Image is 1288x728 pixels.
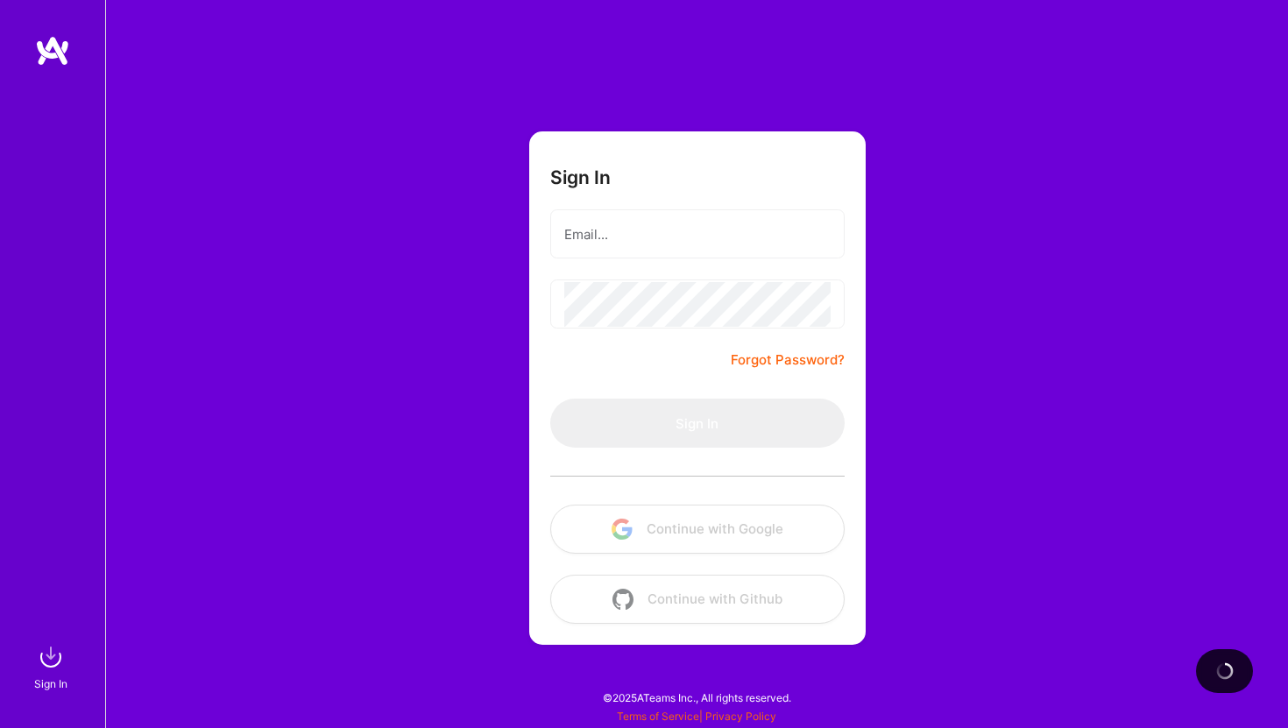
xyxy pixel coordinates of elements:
[731,350,845,371] a: Forgot Password?
[550,166,611,188] h3: Sign In
[33,640,68,675] img: sign in
[34,675,67,693] div: Sign In
[564,212,831,257] input: Email...
[1214,661,1235,682] img: loading
[617,710,776,723] span: |
[35,35,70,67] img: logo
[617,710,699,723] a: Terms of Service
[37,640,68,693] a: sign inSign In
[550,575,845,624] button: Continue with Github
[550,399,845,448] button: Sign In
[105,675,1288,719] div: © 2025 ATeams Inc., All rights reserved.
[612,589,633,610] img: icon
[705,710,776,723] a: Privacy Policy
[550,505,845,554] button: Continue with Google
[612,519,633,540] img: icon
